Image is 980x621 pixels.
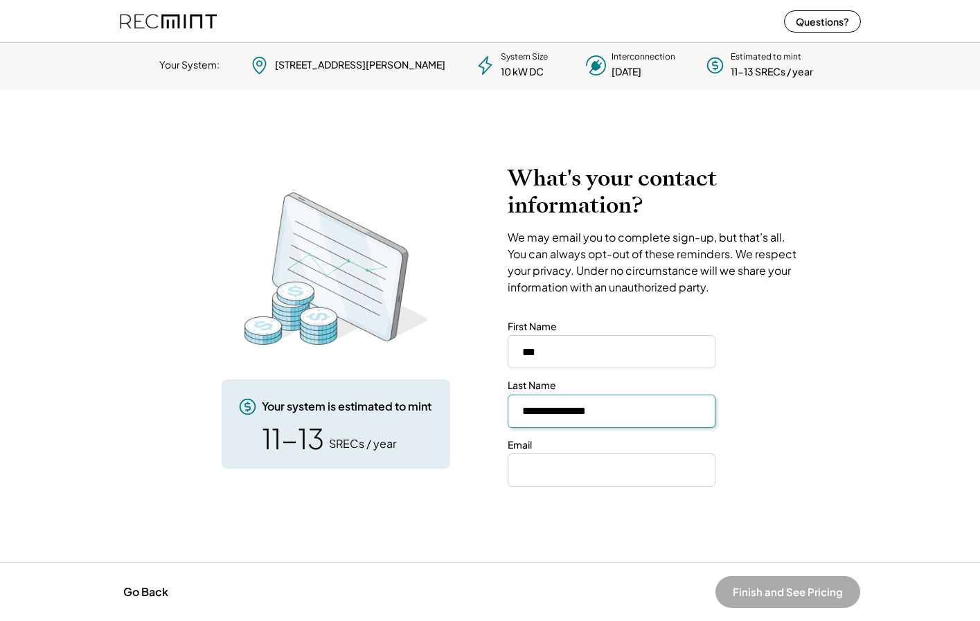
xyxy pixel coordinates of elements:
[120,3,217,39] img: recmint-logotype%403x%20%281%29.jpeg
[119,577,172,607] button: Go Back
[731,51,801,63] div: Estimated to mint
[731,65,813,79] div: 11-13 SRECs / year
[715,576,860,608] button: Finish and See Pricing
[508,229,802,296] div: We may email you to complete sign-up, but that’s all. You can always opt-out of these reminders. ...
[262,399,431,414] div: Your system is estimated to mint
[501,65,544,79] div: 10 kW DC
[508,438,532,452] div: Email
[784,10,861,33] button: Questions?
[612,51,675,63] div: Interconnection
[159,58,220,72] div: Your System:
[262,424,324,452] div: 11-13
[508,379,556,393] div: Last Name
[275,58,445,72] div: [STREET_ADDRESS][PERSON_NAME]
[612,65,641,79] div: [DATE]
[508,165,802,219] h2: What's your contact information?
[225,186,447,352] img: RecMintArtboard%203%20copy%204.png
[329,436,396,451] div: SRECs / year
[508,320,557,334] div: First Name
[501,51,548,63] div: System Size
